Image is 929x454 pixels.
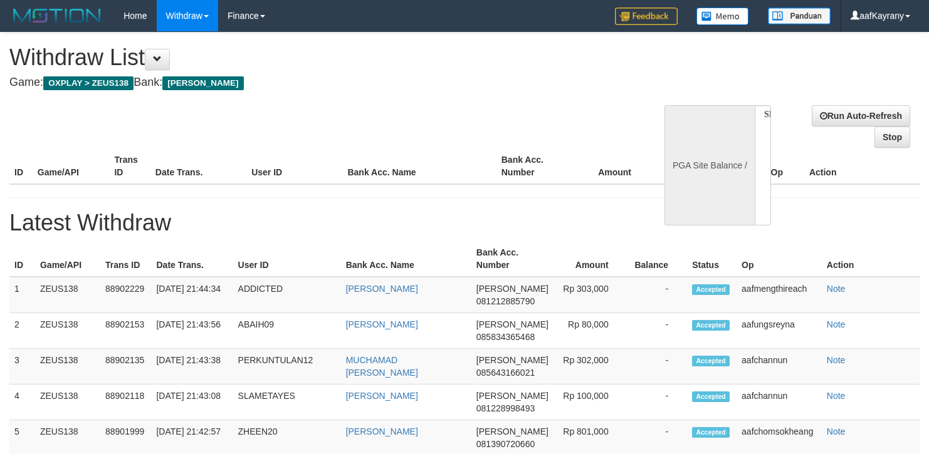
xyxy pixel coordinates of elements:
[151,313,233,349] td: [DATE] 21:43:56
[342,148,496,184] th: Bank Acc. Name
[33,148,110,184] th: Game/API
[687,241,737,277] th: Status
[35,313,100,349] td: ZEUS138
[766,148,804,184] th: Op
[9,210,920,235] h1: Latest Withdraw
[9,241,35,277] th: ID
[557,384,627,420] td: Rp 100,000
[768,8,831,24] img: panduan.png
[9,6,105,25] img: MOTION_logo.png
[627,384,687,420] td: -
[476,296,535,306] span: 081212885790
[100,384,151,420] td: 88902118
[233,384,341,420] td: SLAMETAYES
[346,391,418,401] a: [PERSON_NAME]
[151,349,233,384] td: [DATE] 21:43:38
[476,391,548,401] span: [PERSON_NAME]
[346,355,418,378] a: MUCHAMAD [PERSON_NAME]
[151,241,233,277] th: Date Trans.
[233,241,341,277] th: User ID
[737,241,822,277] th: Op
[476,426,548,436] span: [PERSON_NAME]
[627,313,687,349] td: -
[692,284,730,295] span: Accepted
[9,277,35,313] td: 1
[109,148,150,184] th: Trans ID
[737,277,822,313] td: aafmengthireach
[557,313,627,349] td: Rp 80,000
[615,8,678,25] img: Feedback.jpg
[150,148,246,184] th: Date Trans.
[346,284,418,294] a: [PERSON_NAME]
[874,126,910,148] a: Stop
[346,426,418,436] a: [PERSON_NAME]
[471,241,557,277] th: Bank Acc. Number
[43,76,134,90] span: OXPLAY > ZEUS138
[557,241,627,277] th: Amount
[737,313,822,349] td: aafungsreyna
[233,313,341,349] td: ABAIH09
[573,148,650,184] th: Amount
[557,349,627,384] td: Rp 302,000
[557,277,627,313] td: Rp 303,000
[827,355,846,365] a: Note
[341,241,471,277] th: Bank Acc. Name
[35,241,100,277] th: Game/API
[9,148,33,184] th: ID
[162,76,243,90] span: [PERSON_NAME]
[827,426,846,436] a: Note
[627,277,687,313] td: -
[692,356,730,366] span: Accepted
[664,105,755,225] div: PGA Site Balance /
[696,8,749,25] img: Button%20Memo.svg
[35,349,100,384] td: ZEUS138
[233,349,341,384] td: PERKUNTULAN12
[100,313,151,349] td: 88902153
[151,277,233,313] td: [DATE] 21:44:34
[476,355,548,365] span: [PERSON_NAME]
[496,148,574,184] th: Bank Acc. Number
[737,384,822,420] td: aafchannun
[804,148,920,184] th: Action
[737,349,822,384] td: aafchannun
[476,319,548,329] span: [PERSON_NAME]
[246,148,342,184] th: User ID
[476,403,535,413] span: 081228998493
[692,391,730,402] span: Accepted
[9,349,35,384] td: 3
[346,319,418,329] a: [PERSON_NAME]
[827,319,846,329] a: Note
[9,313,35,349] td: 2
[151,384,233,420] td: [DATE] 21:43:08
[35,277,100,313] td: ZEUS138
[476,332,535,342] span: 085834365468
[827,391,846,401] a: Note
[35,384,100,420] td: ZEUS138
[476,284,548,294] span: [PERSON_NAME]
[627,241,687,277] th: Balance
[692,320,730,331] span: Accepted
[827,284,846,294] a: Note
[476,368,535,378] span: 085643166021
[9,45,607,70] h1: Withdraw List
[812,105,910,126] a: Run Auto-Refresh
[9,384,35,420] td: 4
[100,241,151,277] th: Trans ID
[627,349,687,384] td: -
[9,76,607,89] h4: Game: Bank:
[692,427,730,438] span: Accepted
[233,277,341,313] td: ADDICTED
[476,439,535,449] span: 081390720660
[100,349,151,384] td: 88902135
[100,277,151,313] td: 88902229
[822,241,920,277] th: Action
[650,148,720,184] th: Balance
